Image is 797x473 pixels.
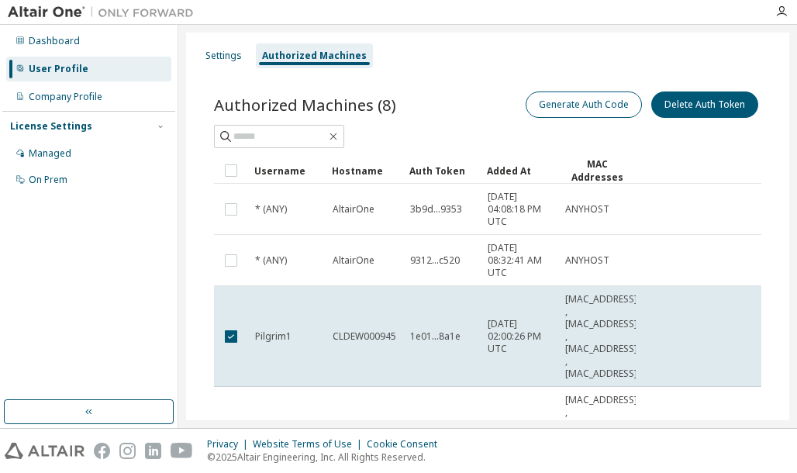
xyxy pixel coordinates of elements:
[565,254,609,267] span: ANYHOST
[10,120,92,133] div: License Settings
[145,443,161,459] img: linkedin.svg
[333,330,396,343] span: CLDEW000945
[565,203,609,216] span: ANYHOST
[207,451,447,464] p: © 2025 Altair Engineering, Inc. All Rights Reserved.
[410,254,460,267] span: 9312...c520
[255,330,292,343] span: Pilgrim1
[207,438,253,451] div: Privacy
[333,203,374,216] span: AltairOne
[5,443,85,459] img: altair_logo.svg
[410,203,462,216] span: 3b9d...9353
[253,438,367,451] div: Website Terms of Use
[29,147,71,160] div: Managed
[651,91,758,118] button: Delete Auth Token
[526,91,642,118] button: Generate Auth Code
[214,94,396,116] span: Authorized Machines (8)
[254,158,319,183] div: Username
[488,318,551,355] span: [DATE] 02:00:26 PM UTC
[488,242,551,279] span: [DATE] 08:32:41 AM UTC
[488,419,551,456] span: [DATE] 02:06:58 PM UTC
[255,203,287,216] span: * (ANY)
[119,443,136,459] img: instagram.svg
[255,254,287,267] span: * (ANY)
[29,174,67,186] div: On Prem
[205,50,242,62] div: Settings
[29,63,88,75] div: User Profile
[94,443,110,459] img: facebook.svg
[487,158,552,183] div: Added At
[488,191,551,228] span: [DATE] 04:08:18 PM UTC
[410,330,461,343] span: 1e01...8a1e
[29,91,102,103] div: Company Profile
[332,158,397,183] div: Hostname
[367,438,447,451] div: Cookie Consent
[333,254,374,267] span: AltairOne
[262,50,367,62] div: Authorized Machines
[565,293,637,380] span: [MAC_ADDRESS] , [MAC_ADDRESS] , [MAC_ADDRESS] , [MAC_ADDRESS]
[29,35,80,47] div: Dashboard
[8,5,202,20] img: Altair One
[409,158,474,183] div: Auth Token
[564,157,630,184] div: MAC Addresses
[171,443,193,459] img: youtube.svg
